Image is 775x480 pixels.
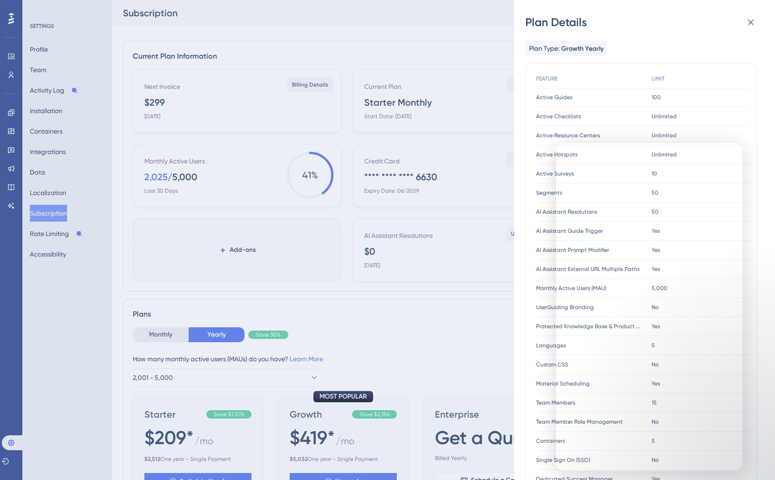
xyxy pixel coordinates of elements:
[652,94,661,101] span: 100
[652,132,677,139] span: Unlimited
[561,43,604,54] span: Growth Yearly
[536,380,590,387] span: Material Scheduling
[536,75,557,82] span: FEATURE
[652,75,665,82] span: LIMIT
[556,143,742,471] iframe: Intercom live chat
[536,323,642,330] span: Protected Knowledge Base & Product Updates
[536,246,609,254] span: AI Assistant Prompt Modifier
[652,113,677,120] span: Unlimited
[536,132,600,139] span: Active Resource Centers
[536,265,639,273] span: AI Assistant External URL Multiple Paths
[536,94,572,101] span: Active Guides
[536,418,623,426] span: Team Member Role Management
[536,151,578,158] span: Active Hotspots
[536,342,566,349] span: Languages
[525,15,764,30] div: Plan Details
[536,304,594,311] span: UserGuiding Branding
[536,227,603,235] span: AI Assistant Guide Trigger
[529,43,559,54] span: Plan Type:
[536,284,606,292] span: Monthly Active Users (MAU)
[536,113,581,120] span: Active Checklists
[536,361,568,368] span: Custom CSS
[536,170,574,177] span: Active Surveys
[736,443,764,471] iframe: UserGuiding AI Assistant Launcher
[536,456,590,464] span: Single Sign On (SSO)
[536,437,565,445] span: Containers
[536,208,597,216] span: AI Assistant Resolutions
[536,189,562,196] span: Segments
[536,399,575,406] span: Team Members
